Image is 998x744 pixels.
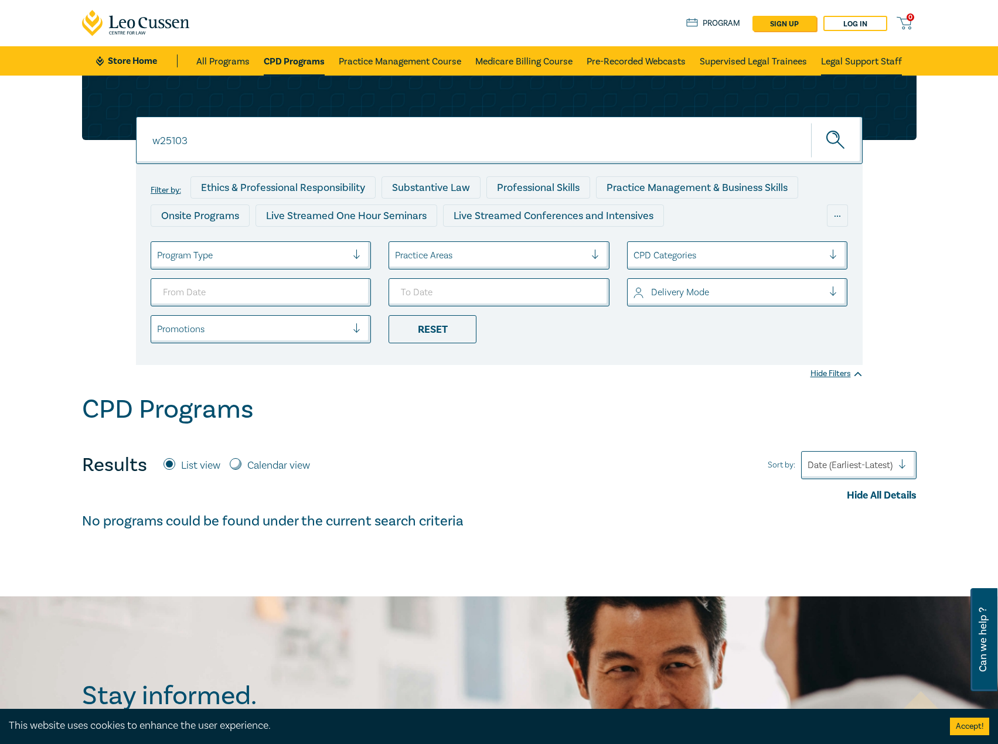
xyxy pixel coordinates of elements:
[475,46,573,76] a: Medicare Billing Course
[395,249,397,262] input: select
[823,16,887,31] a: Log in
[256,204,437,227] div: Live Streamed One Hour Seminars
[151,233,336,255] div: Live Streamed Practical Workshops
[82,512,917,531] h4: No programs could be found under the current search criteria
[977,595,989,684] span: Can we help ?
[486,176,590,199] div: Professional Skills
[633,286,636,299] input: select
[617,233,725,255] div: National Programs
[196,46,250,76] a: All Programs
[264,46,325,76] a: CPD Programs
[752,16,816,31] a: sign up
[157,249,159,262] input: select
[339,46,461,76] a: Practice Management Course
[247,458,310,473] label: Calendar view
[596,176,798,199] div: Practice Management & Business Skills
[151,204,250,227] div: Onsite Programs
[181,458,220,473] label: List view
[821,46,902,76] a: Legal Support Staff
[686,17,741,30] a: Program
[136,117,863,164] input: Search for a program title, program description or presenter name
[808,459,810,472] input: Sort by
[950,718,989,735] button: Accept cookies
[633,249,636,262] input: select
[190,176,376,199] div: Ethics & Professional Responsibility
[443,204,664,227] div: Live Streamed Conferences and Intensives
[907,13,914,21] span: 0
[483,233,611,255] div: 10 CPD Point Packages
[82,488,917,503] div: Hide All Details
[700,46,807,76] a: Supervised Legal Trainees
[587,46,686,76] a: Pre-Recorded Webcasts
[82,453,147,477] h4: Results
[810,368,863,380] div: Hide Filters
[151,278,372,306] input: From Date
[342,233,477,255] div: Pre-Recorded Webcasts
[96,54,178,67] a: Store Home
[9,718,932,733] div: This website uses cookies to enhance the user experience.
[389,278,609,306] input: To Date
[151,186,181,195] label: Filter by:
[82,681,359,711] h2: Stay informed.
[827,204,848,227] div: ...
[82,394,254,425] h1: CPD Programs
[389,315,476,343] div: Reset
[768,459,795,472] span: Sort by:
[382,176,481,199] div: Substantive Law
[157,323,159,336] input: select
